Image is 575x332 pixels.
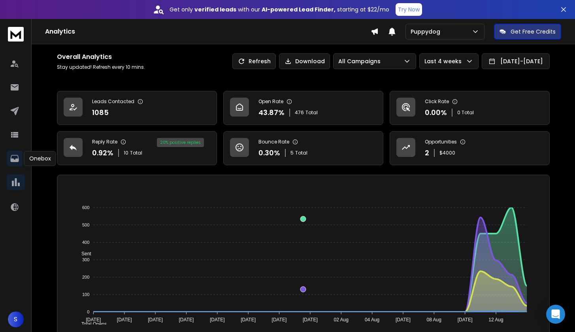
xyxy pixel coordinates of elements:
[489,317,503,323] tspan: 12 Aug
[232,53,276,69] button: Refresh
[92,147,113,158] p: 0.92 %
[179,317,194,323] tspan: [DATE]
[424,57,465,65] p: Last 4 weeks
[210,317,225,323] tspan: [DATE]
[82,257,89,262] tspan: 300
[92,107,109,118] p: 1085
[411,28,443,36] p: Puppydog
[194,6,236,13] strong: verified leads
[425,147,429,158] p: 2
[92,139,117,145] p: Reply Rate
[8,311,24,327] button: S
[258,139,289,145] p: Bounce Rate
[82,275,89,279] tspan: 200
[396,317,411,323] tspan: [DATE]
[303,317,318,323] tspan: [DATE]
[87,309,90,314] tspan: 0
[258,98,283,105] p: Open Rate
[82,205,89,210] tspan: 600
[334,317,349,323] tspan: 02 Aug
[396,3,422,16] button: Try Now
[290,150,294,156] span: 5
[8,27,24,41] img: logo
[170,6,389,13] p: Get only with our starting at $22/mo
[439,150,455,156] p: $ 4000
[24,151,56,166] div: Onebox
[295,150,307,156] span: Total
[365,317,379,323] tspan: 04 Aug
[546,305,565,324] div: Open Intercom Messenger
[92,98,134,105] p: Leads Contacted
[130,150,142,156] span: Total
[75,251,91,257] span: Sent
[427,317,441,323] tspan: 08 Aug
[295,109,304,116] span: 476
[157,138,204,147] div: 20 % positive replies
[258,107,285,118] p: 43.87 %
[262,6,336,13] strong: AI-powered Lead Finder,
[82,292,89,297] tspan: 100
[482,53,550,69] button: [DATE]-[DATE]
[223,91,383,125] a: Open Rate43.87%476Total
[45,27,371,36] h1: Analytics
[249,57,271,65] p: Refresh
[457,109,474,116] p: 0 Total
[241,317,256,323] tspan: [DATE]
[390,131,550,165] a: Opportunities2$4000
[390,91,550,125] a: Click Rate0.00%0 Total
[82,223,89,227] tspan: 500
[279,53,330,69] button: Download
[305,109,318,116] span: Total
[494,24,561,40] button: Get Free Credits
[458,317,473,323] tspan: [DATE]
[75,321,107,327] span: Total Opens
[223,131,383,165] a: Bounce Rate0.30%5Total
[272,317,287,323] tspan: [DATE]
[57,64,145,70] p: Stay updated! Refresh every 10 mins.
[57,52,145,62] h1: Overall Analytics
[425,98,449,105] p: Click Rate
[295,57,325,65] p: Download
[124,150,128,156] span: 10
[117,317,132,323] tspan: [DATE]
[511,28,556,36] p: Get Free Credits
[82,240,89,245] tspan: 400
[425,107,447,118] p: 0.00 %
[57,91,217,125] a: Leads Contacted1085
[148,317,163,323] tspan: [DATE]
[338,57,384,65] p: All Campaigns
[398,6,420,13] p: Try Now
[86,317,101,323] tspan: [DATE]
[57,131,217,165] a: Reply Rate0.92%10Total20% positive replies
[425,139,457,145] p: Opportunities
[258,147,280,158] p: 0.30 %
